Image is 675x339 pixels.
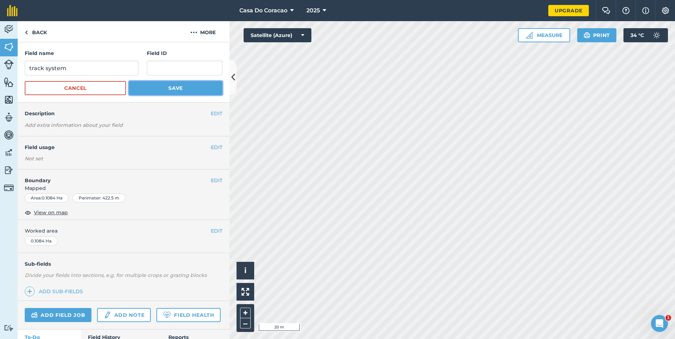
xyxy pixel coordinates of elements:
button: Satellite (Azure) [244,28,311,42]
a: Back [18,21,54,42]
img: svg+xml;base64,PD94bWwgdmVyc2lvbj0iMS4wIiBlbmNvZGluZz0idXRmLTgiPz4KPCEtLSBHZW5lcmF0b3I6IEFkb2JlIE... [4,165,14,175]
img: svg+xml;base64,PHN2ZyB4bWxucz0iaHR0cDovL3d3dy53My5vcmcvMjAwMC9zdmciIHdpZHRoPSIxOSIgaGVpZ2h0PSIyNC... [584,31,590,39]
img: A cog icon [661,7,670,14]
img: svg+xml;base64,PD94bWwgdmVyc2lvbj0iMS4wIiBlbmNvZGluZz0idXRmLTgiPz4KPCEtLSBHZW5lcmF0b3I6IEFkb2JlIE... [4,130,14,140]
button: EDIT [211,110,222,117]
img: svg+xml;base64,PHN2ZyB4bWxucz0iaHR0cDovL3d3dy53My5vcmcvMjAwMC9zdmciIHdpZHRoPSIxNyIgaGVpZ2h0PSIxNy... [642,6,649,15]
span: i [244,266,246,275]
img: svg+xml;base64,PD94bWwgdmVyc2lvbj0iMS4wIiBlbmNvZGluZz0idXRmLTgiPz4KPCEtLSBHZW5lcmF0b3I6IEFkb2JlIE... [650,28,664,42]
img: svg+xml;base64,PHN2ZyB4bWxucz0iaHR0cDovL3d3dy53My5vcmcvMjAwMC9zdmciIHdpZHRoPSI1NiIgaGVpZ2h0PSI2MC... [4,94,14,105]
h4: Sub-fields [18,260,229,268]
img: svg+xml;base64,PHN2ZyB4bWxucz0iaHR0cDovL3d3dy53My5vcmcvMjAwMC9zdmciIHdpZHRoPSI1NiIgaGVpZ2h0PSI2MC... [4,77,14,87]
img: svg+xml;base64,PHN2ZyB4bWxucz0iaHR0cDovL3d3dy53My5vcmcvMjAwMC9zdmciIHdpZHRoPSI5IiBoZWlnaHQ9IjI0Ii... [25,28,28,37]
img: svg+xml;base64,PD94bWwgdmVyc2lvbj0iMS4wIiBlbmNvZGluZz0idXRmLTgiPz4KPCEtLSBHZW5lcmF0b3I6IEFkb2JlIE... [4,183,14,193]
img: svg+xml;base64,PHN2ZyB4bWxucz0iaHR0cDovL3d3dy53My5vcmcvMjAwMC9zdmciIHdpZHRoPSIxOCIgaGVpZ2h0PSIyNC... [25,208,31,217]
button: EDIT [211,143,222,151]
a: Add field job [25,308,91,322]
a: Field Health [156,308,220,322]
h4: Field ID [147,49,222,57]
img: svg+xml;base64,PD94bWwgdmVyc2lvbj0iMS4wIiBlbmNvZGluZz0idXRmLTgiPz4KPCEtLSBHZW5lcmF0b3I6IEFkb2JlIE... [4,325,14,331]
img: svg+xml;base64,PHN2ZyB4bWxucz0iaHR0cDovL3d3dy53My5vcmcvMjAwMC9zdmciIHdpZHRoPSIyMCIgaGVpZ2h0PSIyNC... [190,28,197,37]
img: svg+xml;base64,PD94bWwgdmVyc2lvbj0iMS4wIiBlbmNvZGluZz0idXRmLTgiPz4KPCEtLSBHZW5lcmF0b3I6IEFkb2JlIE... [4,60,14,69]
button: Cancel [25,81,126,95]
span: Worked area [25,227,222,235]
button: 34 °C [623,28,668,42]
img: Four arrows, one pointing top left, one top right, one bottom right and the last bottom left [241,288,249,296]
h4: Boundary [18,169,211,184]
em: Add extra information about your field [25,122,123,128]
div: Area : 0.1084 Ha [25,193,68,203]
img: svg+xml;base64,PHN2ZyB4bWxucz0iaHR0cDovL3d3dy53My5vcmcvMjAwMC9zdmciIHdpZHRoPSIxNCIgaGVpZ2h0PSIyNC... [27,287,32,296]
h4: Field usage [25,143,211,151]
span: View on map [34,209,68,216]
div: Perimeter : 422.5 m [73,193,125,203]
span: Mapped [18,184,229,192]
button: EDIT [211,177,222,184]
h4: Description [25,110,222,117]
button: – [240,318,251,328]
button: Print [577,28,617,42]
img: svg+xml;base64,PD94bWwgdmVyc2lvbj0iMS4wIiBlbmNvZGluZz0idXRmLTgiPz4KPCEtLSBHZW5lcmF0b3I6IEFkb2JlIE... [4,147,14,158]
span: 34 ° C [631,28,644,42]
img: A question mark icon [622,7,630,14]
div: Not set [25,155,222,162]
iframe: Intercom live chat [651,315,668,332]
button: i [237,262,254,279]
span: Casa Do Coracao [239,6,287,15]
img: svg+xml;base64,PD94bWwgdmVyc2lvbj0iMS4wIiBlbmNvZGluZz0idXRmLTgiPz4KPCEtLSBHZW5lcmF0b3I6IEFkb2JlIE... [103,311,111,319]
button: View on map [25,208,68,217]
em: Divide your fields into sections, e.g. for multiple crops or grazing blocks [25,272,207,278]
img: Two speech bubbles overlapping with the left bubble in the forefront [602,7,610,14]
button: Save [129,81,222,95]
img: svg+xml;base64,PD94bWwgdmVyc2lvbj0iMS4wIiBlbmNvZGluZz0idXRmLTgiPz4KPCEtLSBHZW5lcmF0b3I6IEFkb2JlIE... [31,311,38,319]
img: svg+xml;base64,PHN2ZyB4bWxucz0iaHR0cDovL3d3dy53My5vcmcvMjAwMC9zdmciIHdpZHRoPSI1NiIgaGVpZ2h0PSI2MC... [4,42,14,52]
span: 2025 [306,6,320,15]
button: Measure [518,28,570,42]
button: EDIT [211,227,222,235]
button: + [240,308,251,318]
button: More [177,21,229,42]
a: Add sub-fields [25,286,86,296]
img: Ruler icon [526,32,533,39]
div: 0.1084 Ha [25,236,58,246]
img: svg+xml;base64,PD94bWwgdmVyc2lvbj0iMS4wIiBlbmNvZGluZz0idXRmLTgiPz4KPCEtLSBHZW5lcmF0b3I6IEFkb2JlIE... [4,24,14,35]
h4: Field name [25,49,138,57]
span: 1 [665,315,671,321]
a: Add note [97,308,151,322]
img: svg+xml;base64,PD94bWwgdmVyc2lvbj0iMS4wIiBlbmNvZGluZz0idXRmLTgiPz4KPCEtLSBHZW5lcmF0b3I6IEFkb2JlIE... [4,112,14,123]
img: fieldmargin Logo [7,5,18,16]
a: Upgrade [548,5,589,16]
